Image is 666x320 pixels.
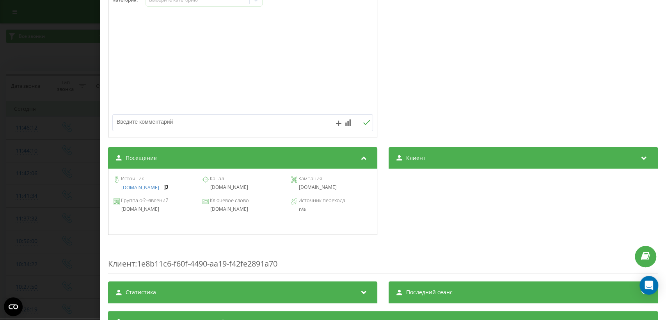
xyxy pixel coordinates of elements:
[120,197,169,204] span: Группа объявлений
[202,185,283,190] div: [DOMAIN_NAME]
[639,276,658,295] div: Open Intercom Messenger
[126,288,156,296] span: Статистика
[114,206,194,212] div: [DOMAIN_NAME]
[202,206,283,212] div: [DOMAIN_NAME]
[406,288,453,296] span: Последний сеанс
[108,243,658,274] div: : 1e8b11c6-f60f-4490-aa19-f42fe2891a70
[209,197,249,204] span: Ключевое слово
[121,185,159,190] a: [DOMAIN_NAME]
[291,185,372,190] div: [DOMAIN_NAME]
[120,175,144,183] span: Источник
[297,197,345,204] span: Источник перехода
[108,258,135,269] span: Клиент
[209,175,224,183] span: Канал
[291,206,372,212] div: n/a
[126,154,157,162] span: Посещение
[406,154,426,162] span: Клиент
[297,175,322,183] span: Кампания
[4,297,23,316] button: Open CMP widget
